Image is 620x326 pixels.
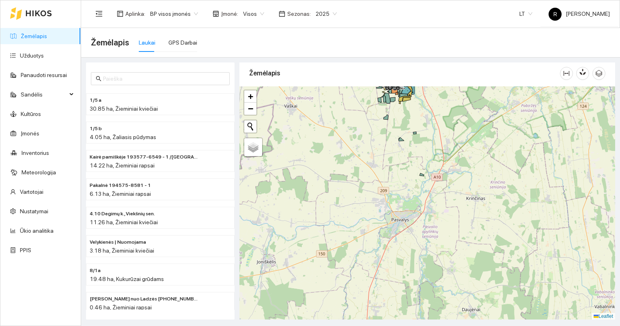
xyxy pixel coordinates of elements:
[90,134,156,140] span: 4.05 ha, Žaliasis pūdymas
[20,247,31,253] a: PPIS
[21,33,47,39] a: Žemėlapis
[90,247,154,254] span: 3.18 ha, Žieminiai kviečiai
[549,11,610,17] span: [PERSON_NAME]
[91,36,129,49] span: Žemėlapis
[96,76,101,81] span: search
[560,70,573,77] span: column-width
[21,111,41,117] a: Kultūros
[22,169,56,176] a: Meteorologija
[553,8,557,21] span: R
[150,8,198,20] span: BP visos įmonės
[279,11,285,17] span: calendar
[90,125,102,133] span: 1/5 b
[90,153,198,161] span: Kairė pamiškėje 193577-6549 - 1 /Nuoma/
[594,313,613,319] a: Leaflet
[244,120,256,133] button: Initiate a new search
[95,10,103,17] span: menu-fold
[103,74,225,83] input: Paieška
[90,267,101,275] span: 8/1a
[316,8,337,20] span: 2025
[248,103,253,114] span: −
[125,9,145,18] span: Aplinka :
[244,103,256,115] a: Zoom out
[287,9,311,18] span: Sezonas :
[168,38,197,47] div: GPS Darbai
[21,72,67,78] a: Panaudoti resursai
[91,6,107,22] button: menu-fold
[90,276,164,282] span: 19.48 ha, Kukurūzai grūdams
[244,138,262,156] a: Layers
[90,105,158,112] span: 30.85 ha, Žieminiai kviečiai
[90,191,151,197] span: 6.13 ha, Žieminiai rapsai
[21,130,39,137] a: Įmonės
[221,9,238,18] span: Įmonė :
[90,238,146,246] span: Velykienės | Nuomojama
[249,62,560,85] div: Žemėlapis
[22,150,49,156] a: Inventorius
[117,11,123,17] span: layout
[90,210,155,218] span: 4.10 Degimų k., Viekšnių sen.
[560,67,573,80] button: column-width
[244,90,256,103] a: Zoom in
[90,162,155,169] span: 14.22 ha, Žieminiai rapsai
[90,97,101,104] span: 1/5 a
[248,91,253,101] span: +
[139,38,155,47] div: Laukai
[90,182,151,189] span: Pakalnė 194575-8581 - 1
[20,208,48,214] a: Nustatymai
[21,86,67,103] span: Sandėlis
[20,52,44,59] a: Užduotys
[213,11,219,17] span: shop
[20,189,43,195] a: Vartotojai
[519,8,532,20] span: LT
[90,219,158,225] span: 11.26 ha, Žieminiai kviečiai
[20,227,54,234] a: Ūkio analitika
[90,295,198,303] span: Paškevičiaus Felikso nuo Ladzės (2) 229525-2470 - 2
[90,304,152,311] span: 0.46 ha, Žieminiai rapsai
[243,8,264,20] span: Visos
